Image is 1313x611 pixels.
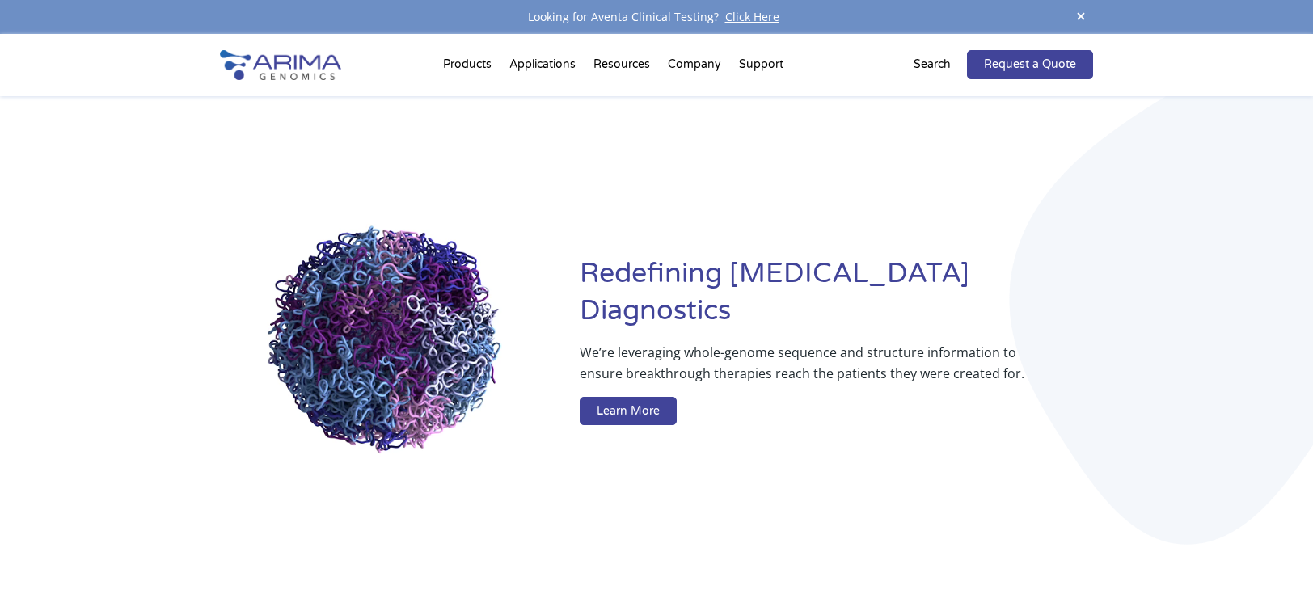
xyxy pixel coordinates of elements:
[220,50,341,80] img: Arima-Genomics-logo
[914,54,951,75] p: Search
[719,9,786,24] a: Click Here
[580,397,677,426] a: Learn More
[580,342,1028,397] p: We’re leveraging whole-genome sequence and structure information to ensure breakthrough therapies...
[220,6,1093,27] div: Looking for Aventa Clinical Testing?
[580,255,1093,342] h1: Redefining [MEDICAL_DATA] Diagnostics
[967,50,1093,79] a: Request a Quote
[1232,533,1313,611] iframe: Chat Widget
